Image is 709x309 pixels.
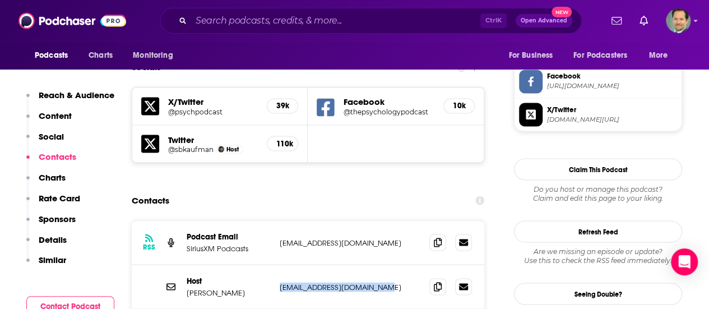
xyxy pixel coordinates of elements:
span: Open Advanced [521,18,567,24]
button: Details [26,234,67,255]
span: twitter.com/psychpodcast [547,115,677,123]
a: Facebook[URL][DOMAIN_NAME] [519,70,677,93]
p: Similar [39,255,66,265]
p: Host [187,276,271,285]
span: For Business [508,48,553,63]
a: Show notifications dropdown [607,11,626,30]
p: Podcast Email [187,232,271,241]
span: X/Twitter [547,104,677,114]
img: Podchaser - Follow, Share and Rate Podcasts [18,10,126,31]
span: Podcasts [35,48,68,63]
a: Seeing Double? [514,283,682,305]
div: Are we missing an episode or update? Use this to check the RSS feed immediately. [514,247,682,265]
a: @sbkaufman [168,145,214,153]
h5: 110k [276,139,289,148]
button: open menu [501,45,567,66]
p: [PERSON_NAME] [187,288,271,297]
p: [EMAIL_ADDRESS][DOMAIN_NAME] [280,238,420,247]
h5: Facebook [344,96,434,107]
span: Do you host or manage this podcast? [514,185,682,193]
a: @psychpodcast [168,107,258,116]
span: Charts [89,48,113,63]
span: Monitoring [133,48,173,63]
p: Details [39,234,67,245]
div: Open Intercom Messenger [671,248,698,275]
button: Claim This Podcast [514,158,682,180]
a: @thepsychologypodcast [344,107,434,116]
p: Sponsors [39,214,76,224]
button: Contacts [26,151,76,172]
a: Charts [81,45,119,66]
button: Rate Card [26,193,80,214]
h5: 39k [276,101,289,110]
span: Facebook [547,71,677,81]
button: Similar [26,255,66,275]
button: Charts [26,172,66,193]
button: Open AdvancedNew [516,14,572,27]
p: Rate Card [39,193,80,204]
span: https://www.facebook.com/thepsychologypodcast [547,82,677,90]
h5: 10k [453,101,465,110]
span: Logged in as dean11209 [666,8,691,33]
span: More [649,48,668,63]
p: Contacts [39,151,76,162]
span: Ctrl K [480,13,507,28]
button: open menu [125,45,187,66]
p: Content [39,110,72,121]
button: Reach & Audience [26,90,114,110]
div: Claim and edit this page to your liking. [514,185,682,202]
input: Search podcasts, credits, & more... [191,12,480,30]
button: Show profile menu [666,8,691,33]
a: Show notifications dropdown [635,11,652,30]
a: X/Twitter[DOMAIN_NAME][URL] [519,103,677,126]
button: Refresh Feed [514,220,682,242]
p: Charts [39,172,66,183]
p: [EMAIL_ADDRESS][DOMAIN_NAME] [280,282,420,292]
p: Reach & Audience [39,90,114,100]
button: open menu [641,45,682,66]
span: New [552,7,572,17]
p: SiriusXM Podcasts [187,243,271,253]
span: Host [226,145,239,153]
img: Scott Barry Kaufman [218,146,224,152]
button: Social [26,131,64,152]
p: Social [39,131,64,142]
h5: Twitter [168,134,258,145]
button: Content [26,110,72,131]
button: open menu [27,45,82,66]
h5: X/Twitter [168,96,258,107]
h2: Contacts [132,190,169,211]
h3: RSS [143,242,155,251]
button: open menu [566,45,643,66]
span: For Podcasters [573,48,627,63]
img: User Profile [666,8,691,33]
div: Search podcasts, credits, & more... [160,8,582,34]
button: Sponsors [26,214,76,234]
